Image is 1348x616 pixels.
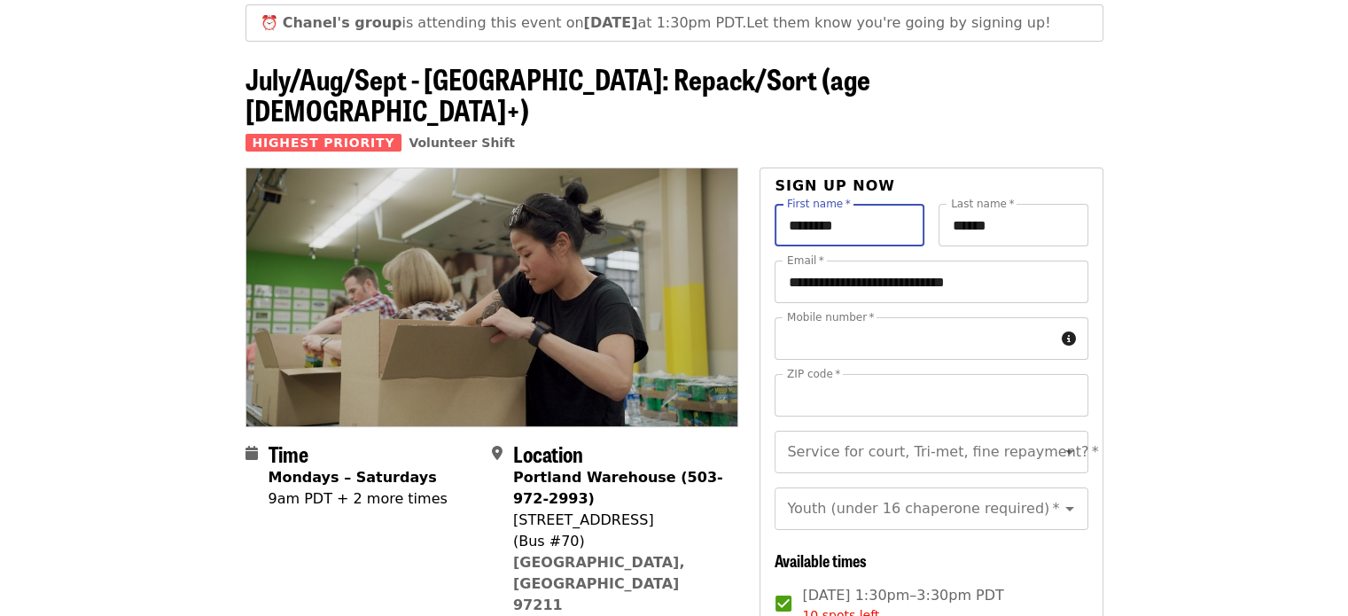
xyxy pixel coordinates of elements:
[787,255,824,266] label: Email
[513,469,723,507] strong: Portland Warehouse (503-972-2993)
[283,14,402,31] strong: Chanel's group
[787,369,840,379] label: ZIP code
[513,438,583,469] span: Location
[269,438,308,469] span: Time
[409,136,515,150] a: Volunteer Shift
[269,488,448,510] div: 9am PDT + 2 more times
[245,58,870,130] span: July/Aug/Sept - [GEOGRAPHIC_DATA]: Repack/Sort (age [DEMOGRAPHIC_DATA]+)
[939,204,1088,246] input: Last name
[283,14,747,31] span: is attending this event on at 1:30pm PDT.
[513,531,724,552] div: (Bus #70)
[261,14,278,31] span: clock emoji
[1062,331,1076,347] i: circle-info icon
[492,445,503,462] i: map-marker-alt icon
[787,199,851,209] label: First name
[1057,496,1082,521] button: Open
[775,374,1087,417] input: ZIP code
[245,134,402,152] span: Highest Priority
[513,510,724,531] div: [STREET_ADDRESS]
[583,14,637,31] strong: [DATE]
[746,14,1050,31] span: Let them know you're going by signing up!
[775,204,924,246] input: First name
[513,554,685,613] a: [GEOGRAPHIC_DATA], [GEOGRAPHIC_DATA] 97211
[775,261,1087,303] input: Email
[1057,440,1082,464] button: Open
[269,469,437,486] strong: Mondays – Saturdays
[246,168,738,425] img: July/Aug/Sept - Portland: Repack/Sort (age 8+) organized by Oregon Food Bank
[775,549,867,572] span: Available times
[775,177,895,194] span: Sign up now
[245,445,258,462] i: calendar icon
[951,199,1014,209] label: Last name
[775,317,1054,360] input: Mobile number
[787,312,874,323] label: Mobile number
